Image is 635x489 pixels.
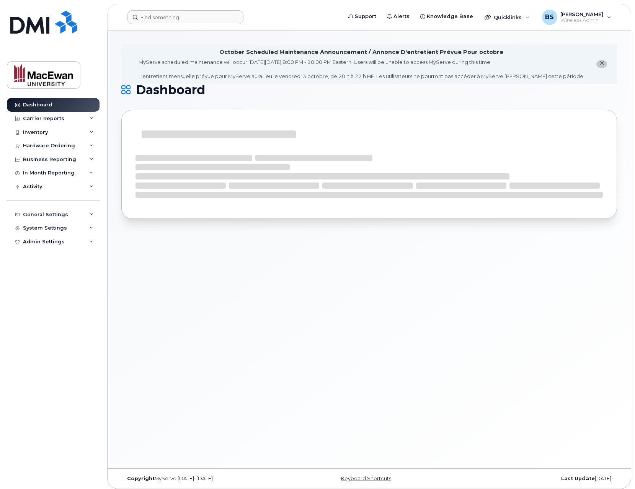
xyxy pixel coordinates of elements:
a: Keyboard Shortcuts [341,476,391,481]
strong: Last Update [561,476,595,481]
div: MyServe scheduled maintenance will occur [DATE][DATE] 8:00 PM - 10:00 PM Eastern. Users will be u... [139,59,584,80]
div: MyServe [DATE]–[DATE] [121,476,287,482]
div: October Scheduled Maintenance Announcement / Annonce D'entretient Prévue Pour octobre [219,48,503,56]
span: Dashboard [136,84,205,96]
strong: Copyright [127,476,155,481]
div: [DATE] [452,476,617,482]
button: close notification [596,60,607,68]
